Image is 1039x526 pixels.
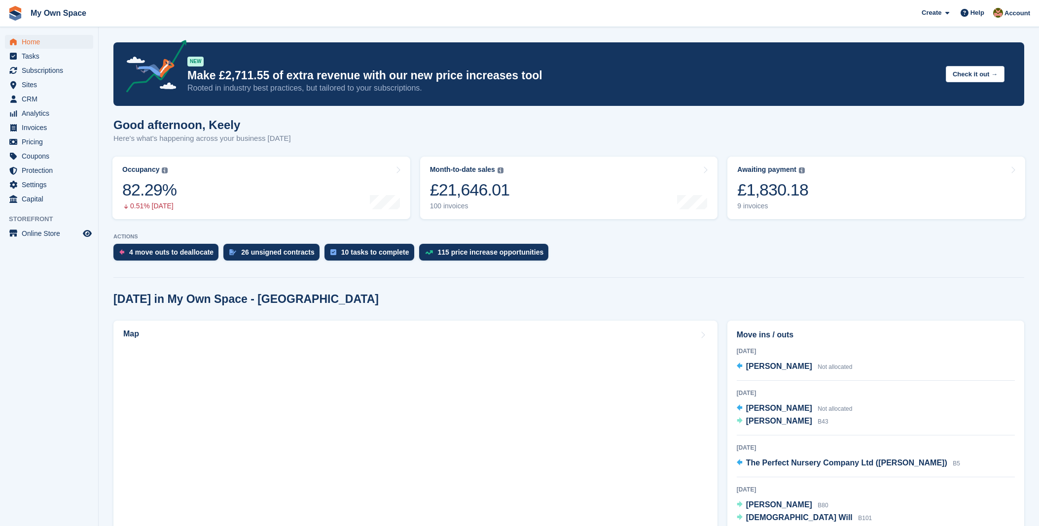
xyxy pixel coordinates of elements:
[22,78,81,92] span: Sites
[162,167,168,173] img: icon-info-grey-7440780725fd019a000dd9b08b2336e03edf1995a4989e88bcd33f0948082b44.svg
[5,149,93,163] a: menu
[430,165,495,174] div: Month-to-date sales
[737,457,960,470] a: The Perfect Nursery Company Ltd ([PERSON_NAME]) B5
[187,57,204,66] div: NEW
[5,49,93,63] a: menu
[113,293,379,306] h2: [DATE] in My Own Space - [GEOGRAPHIC_DATA]
[746,417,812,425] span: [PERSON_NAME]
[241,248,315,256] div: 26 unsigned contracts
[5,135,93,149] a: menu
[22,178,81,192] span: Settings
[727,157,1025,219] a: Awaiting payment £1,830.18 9 invoices
[970,8,984,18] span: Help
[953,460,960,467] span: B5
[22,192,81,206] span: Capital
[737,329,1015,341] h2: Move ins / outs
[8,6,23,21] img: stora-icon-8386f47178a22dfd0bd8f6a31ec36ba5ce8667c1dd55bd0f319d3a0aa187defe.svg
[118,40,187,96] img: price-adjustments-announcement-icon-8257ccfd72463d97f412b2fc003d46551f7dbcb40ab6d574587a9cd5c0d94...
[438,248,544,256] div: 115 price increase opportunities
[420,157,718,219] a: Month-to-date sales £21,646.01 100 invoices
[746,500,812,509] span: [PERSON_NAME]
[737,361,853,373] a: [PERSON_NAME] Not allocated
[946,66,1004,82] button: Check it out →
[122,202,177,210] div: 0.51% [DATE]
[119,249,124,255] img: move_outs_to_deallocate_icon-f764333ba52eb49d3ac5e1228854f67142a1ed5810a6f6cc68b1a99e826820c5.svg
[993,8,1003,18] img: Keely Collin
[5,64,93,77] a: menu
[799,167,805,173] img: icon-info-grey-7440780725fd019a000dd9b08b2336e03edf1995a4989e88bcd33f0948082b44.svg
[112,157,410,219] a: Occupancy 82.29% 0.51% [DATE]
[187,68,938,83] p: Make £2,711.55 of extra revenue with our new price increases tool
[922,8,941,18] span: Create
[737,512,872,525] a: [DEMOGRAPHIC_DATA] Will B101
[330,249,336,255] img: task-75834270c22a3079a89374b754ae025e5fb1db73e45f91037f5363f120a921f8.svg
[737,389,1015,397] div: [DATE]
[22,106,81,120] span: Analytics
[5,106,93,120] a: menu
[430,180,510,200] div: £21,646.01
[122,165,159,174] div: Occupancy
[5,164,93,177] a: menu
[113,244,223,265] a: 4 move outs to deallocate
[419,244,554,265] a: 115 price increase opportunities
[5,92,93,106] a: menu
[818,405,852,412] span: Not allocated
[81,228,93,239] a: Preview store
[113,233,1024,240] p: ACTIONS
[746,362,812,370] span: [PERSON_NAME]
[737,165,796,174] div: Awaiting payment
[129,248,214,256] div: 4 move outs to deallocate
[737,180,808,200] div: £1,830.18
[737,202,808,210] div: 9 invoices
[22,92,81,106] span: CRM
[5,35,93,49] a: menu
[425,250,433,255] img: price_increase_opportunities-93ffe204e8149a01c8c9dc8f82e8f89637d9d84a8eef4429ea346261dce0b2c0.svg
[737,499,828,512] a: [PERSON_NAME] B80
[5,178,93,192] a: menu
[746,404,812,412] span: [PERSON_NAME]
[122,180,177,200] div: 82.29%
[5,78,93,92] a: menu
[818,502,828,509] span: B80
[858,515,872,522] span: B101
[1004,8,1030,18] span: Account
[818,418,828,425] span: B43
[746,459,947,467] span: The Perfect Nursery Company Ltd ([PERSON_NAME])
[5,121,93,134] a: menu
[113,133,291,144] p: Here's what's happening across your business [DATE]
[5,227,93,240] a: menu
[22,121,81,134] span: Invoices
[737,443,1015,452] div: [DATE]
[737,347,1015,356] div: [DATE]
[22,149,81,163] span: Coupons
[5,192,93,206] a: menu
[22,64,81,77] span: Subscriptions
[22,49,81,63] span: Tasks
[737,415,828,428] a: [PERSON_NAME] B43
[223,244,324,265] a: 26 unsigned contracts
[9,214,98,224] span: Storefront
[341,248,409,256] div: 10 tasks to complete
[430,202,510,210] div: 100 invoices
[498,167,503,173] img: icon-info-grey-7440780725fd019a000dd9b08b2336e03edf1995a4989e88bcd33f0948082b44.svg
[22,135,81,149] span: Pricing
[737,485,1015,494] div: [DATE]
[22,227,81,240] span: Online Store
[22,164,81,177] span: Protection
[746,513,853,522] span: [DEMOGRAPHIC_DATA] Will
[737,402,853,415] a: [PERSON_NAME] Not allocated
[324,244,419,265] a: 10 tasks to complete
[229,249,236,255] img: contract_signature_icon-13c848040528278c33f63329250d36e43548de30e8caae1d1a13099fd9432cc5.svg
[123,329,139,338] h2: Map
[27,5,90,21] a: My Own Space
[187,83,938,94] p: Rooted in industry best practices, but tailored to your subscriptions.
[818,363,852,370] span: Not allocated
[22,35,81,49] span: Home
[113,118,291,131] h1: Good afternoon, Keely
